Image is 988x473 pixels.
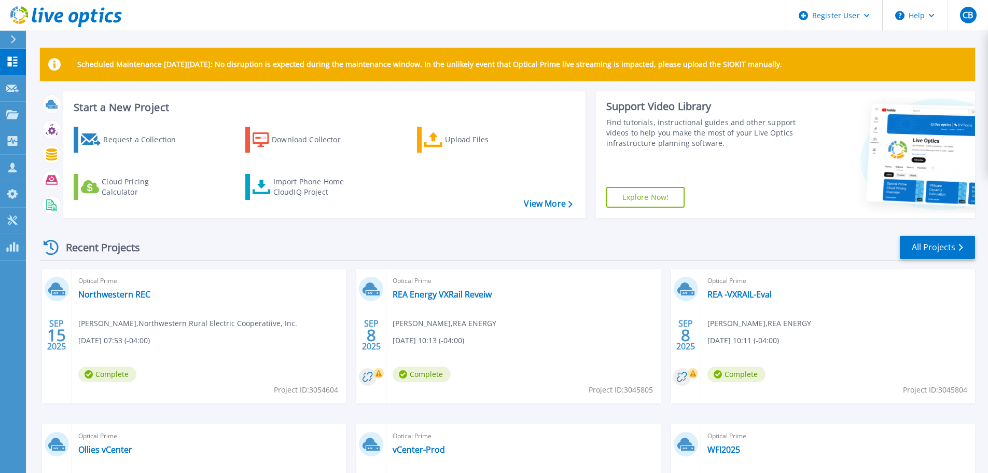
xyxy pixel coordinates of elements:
[963,11,973,19] span: CB
[707,367,766,382] span: Complete
[393,289,492,300] a: REA Energy VXRail Reveiw
[707,318,811,329] span: [PERSON_NAME] , REA ENERGY
[103,129,186,150] div: Request a Collection
[707,444,740,455] a: WFI2025
[367,331,376,340] span: 8
[102,177,185,197] div: Cloud Pricing Calculator
[274,384,338,396] span: Project ID: 3054604
[707,335,779,346] span: [DATE] 10:11 (-04:00)
[589,384,653,396] span: Project ID: 3045805
[900,236,975,259] a: All Projects
[74,102,572,113] h3: Start a New Project
[606,187,685,208] a: Explore Now!
[77,60,782,69] p: Scheduled Maintenance [DATE][DATE]: No disruption is expected during the maintenance window. In t...
[78,444,132,455] a: Ollies vCenter
[606,100,800,113] div: Support Video Library
[361,316,381,354] div: SEP 2025
[47,331,66,340] span: 15
[903,384,967,396] span: Project ID: 3045804
[245,127,361,153] a: Download Collector
[78,318,297,329] span: [PERSON_NAME] , Northwestern Rural Electric Cooperatiive, Inc.
[707,275,969,287] span: Optical Prime
[78,289,150,300] a: Northwestern REC
[40,235,154,260] div: Recent Projects
[393,367,451,382] span: Complete
[78,367,136,382] span: Complete
[78,430,340,442] span: Optical Prime
[47,316,66,354] div: SEP 2025
[393,275,654,287] span: Optical Prime
[393,318,496,329] span: [PERSON_NAME] , REA ENERGY
[273,177,354,197] div: Import Phone Home CloudIQ Project
[78,335,150,346] span: [DATE] 07:53 (-04:00)
[707,430,969,442] span: Optical Prime
[445,129,528,150] div: Upload Files
[74,174,189,200] a: Cloud Pricing Calculator
[707,289,772,300] a: REA -VXRAIL-Eval
[681,331,690,340] span: 8
[393,444,445,455] a: vCenter-Prod
[393,335,464,346] span: [DATE] 10:13 (-04:00)
[417,127,533,153] a: Upload Files
[78,275,340,287] span: Optical Prime
[524,199,572,209] a: View More
[676,316,695,354] div: SEP 2025
[606,117,800,148] div: Find tutorials, instructional guides and other support videos to help you make the most of your L...
[393,430,654,442] span: Optical Prime
[272,129,355,150] div: Download Collector
[74,127,189,153] a: Request a Collection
